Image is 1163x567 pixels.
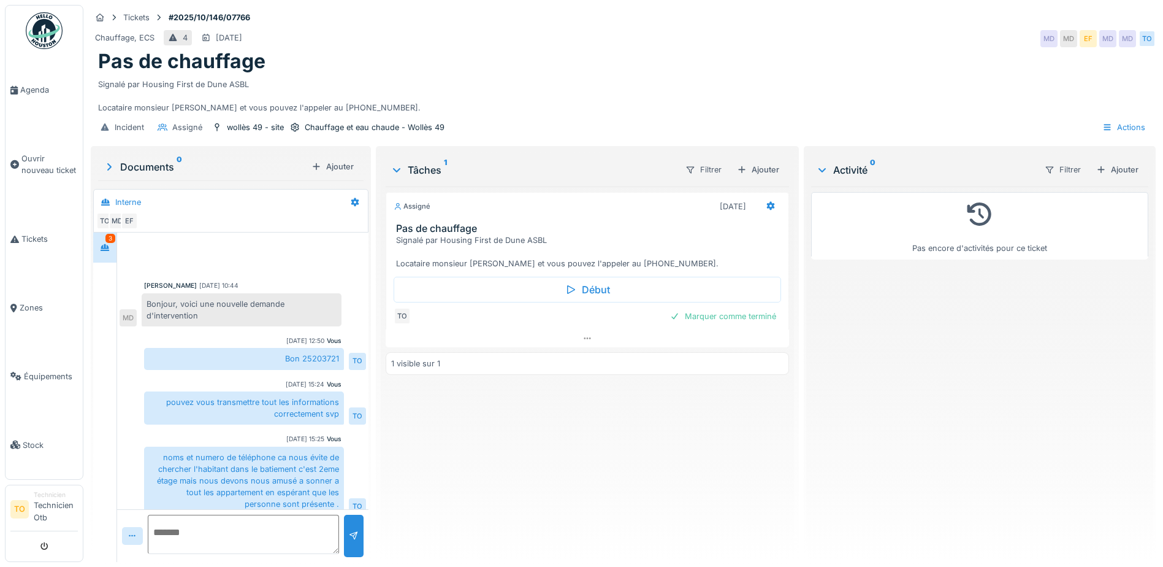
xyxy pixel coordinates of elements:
div: EF [1080,30,1097,47]
li: TO [10,500,29,519]
div: MD [1060,30,1077,47]
div: Vous [327,336,341,345]
div: noms et numero de téléphone ca nous évite de chercher l'habitant dans le batiement c'est 2eme éta... [144,447,344,515]
div: pouvez vous transmettre tout les informations correctement svp [144,391,344,425]
div: Bon 25203721 [144,348,344,369]
span: Zones [20,302,78,314]
div: Bonjour, voici une nouvelle demande d'intervention [142,293,341,326]
strong: #2025/10/146/07766 [164,12,255,23]
sup: 1 [444,163,447,177]
div: TO [349,498,366,515]
h1: Pas de chauffage [98,50,265,73]
div: MD [1119,30,1136,47]
h3: Pas de chauffage [396,223,784,234]
sup: 0 [870,163,875,177]
div: [DATE] 12:50 [286,336,324,345]
div: Ajouter [1091,161,1143,178]
div: Vous [327,380,341,389]
div: Tickets [123,12,150,23]
a: Agenda [6,56,83,125]
div: Chauffage, ECS [95,32,154,44]
sup: 0 [177,160,182,174]
div: TO [349,407,366,425]
div: EF [121,212,138,229]
div: Marquer comme terminé [665,308,781,325]
div: Assigné [172,121,202,133]
div: Filtrer [680,161,727,179]
li: Technicien Otb [34,490,78,528]
a: Stock [6,411,83,479]
div: 3 [105,234,115,243]
div: Filtrer [1039,161,1086,179]
div: [PERSON_NAME] [144,281,197,290]
div: Interne [115,196,141,208]
div: Signalé par Housing First de Dune ASBL Locataire monsieur [PERSON_NAME] et vous pouvez l'appeler ... [396,234,784,270]
div: 4 [183,32,188,44]
div: Tâches [391,163,675,177]
div: Ajouter [732,161,784,178]
div: Assigné [394,201,430,212]
div: Technicien [34,490,78,499]
span: Stock [23,439,78,451]
div: [DATE] [216,32,242,44]
span: Agenda [20,84,78,96]
div: Incident [115,121,144,133]
div: wollès 49 - site [227,121,284,133]
a: Tickets [6,205,83,274]
div: MD [120,309,137,326]
div: [DATE] [720,201,746,212]
a: Zones [6,274,83,342]
div: Signalé par Housing First de Dune ASBL Locataire monsieur [PERSON_NAME] et vous pouvez l'appeler ... [98,74,1148,114]
div: MD [109,212,126,229]
img: Badge_color-CXgf-gQk.svg [26,12,63,49]
div: Vous [327,434,341,444]
a: TO TechnicienTechnicien Otb [10,490,78,531]
div: Pas encore d'activités pour ce ticket [819,198,1140,255]
div: TO [1138,30,1156,47]
a: Équipements [6,342,83,411]
a: Ouvrir nouveau ticket [6,125,83,205]
div: Début [394,277,781,303]
span: Ouvrir nouveau ticket [21,153,78,176]
div: TO [96,212,113,229]
span: Équipements [24,371,78,382]
div: Documents [103,160,307,174]
div: Actions [1097,118,1151,136]
div: MD [1099,30,1116,47]
div: 1 visible sur 1 [391,358,440,369]
div: Activité [816,163,1034,177]
div: [DATE] 15:25 [286,434,324,444]
div: Ajouter [307,158,359,175]
div: [DATE] 15:24 [286,380,324,389]
span: Tickets [21,233,78,245]
div: Chauffage et eau chaude - Wollès 49 [305,121,444,133]
div: [DATE] 10:44 [199,281,238,290]
div: TO [349,353,366,370]
div: MD [1040,30,1058,47]
div: TO [394,307,411,325]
